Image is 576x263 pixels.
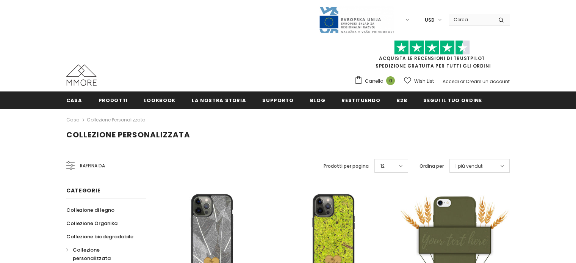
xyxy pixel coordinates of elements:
img: Fidati di Pilot Stars [394,40,470,55]
span: Wish List [414,77,434,85]
span: I più venduti [455,162,484,170]
a: B2B [396,91,407,109]
span: Casa [66,97,82,104]
span: Collezione Organika [66,220,117,227]
span: Raffina da [80,162,105,170]
span: or [460,78,465,85]
a: Casa [66,115,80,124]
a: Blog [310,91,326,109]
a: Prodotti [99,91,128,109]
a: Collezione di legno [66,203,114,217]
a: Carrello 0 [354,76,399,87]
a: Segui il tuo ordine [423,91,482,109]
span: Prodotti [99,97,128,104]
a: Collezione biodegradabile [66,230,133,243]
span: Categorie [66,187,100,194]
a: Collezione Organika [66,217,117,230]
span: 12 [380,162,385,170]
a: Lookbook [144,91,175,109]
span: Collezione di legno [66,206,114,214]
label: Ordina per [419,162,444,170]
input: Search Site [449,14,493,25]
span: Lookbook [144,97,175,104]
span: Collezione personalizzata [66,129,190,140]
span: SPEDIZIONE GRATUITA PER TUTTI GLI ORDINI [354,44,510,69]
span: B2B [396,97,407,104]
span: USD [425,16,435,24]
span: Segui il tuo ordine [423,97,482,104]
a: Acquista le recensioni di TrustPilot [379,55,485,61]
img: Javni Razpis [319,6,394,34]
img: Casi MMORE [66,65,97,86]
span: Carrello [365,77,383,85]
span: Collezione biodegradabile [66,233,133,240]
a: La nostra storia [192,91,246,109]
a: Restituendo [341,91,380,109]
a: Wish List [404,74,434,88]
span: Restituendo [341,97,380,104]
span: Blog [310,97,326,104]
span: La nostra storia [192,97,246,104]
a: Javni Razpis [319,16,394,23]
label: Prodotti per pagina [324,162,369,170]
span: Collezione personalizzata [73,246,111,262]
a: Accedi [443,78,459,85]
span: 0 [386,76,395,85]
a: Casa [66,91,82,109]
a: Creare un account [466,78,510,85]
a: Collezione personalizzata [87,117,146,123]
a: supporto [262,91,293,109]
span: supporto [262,97,293,104]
